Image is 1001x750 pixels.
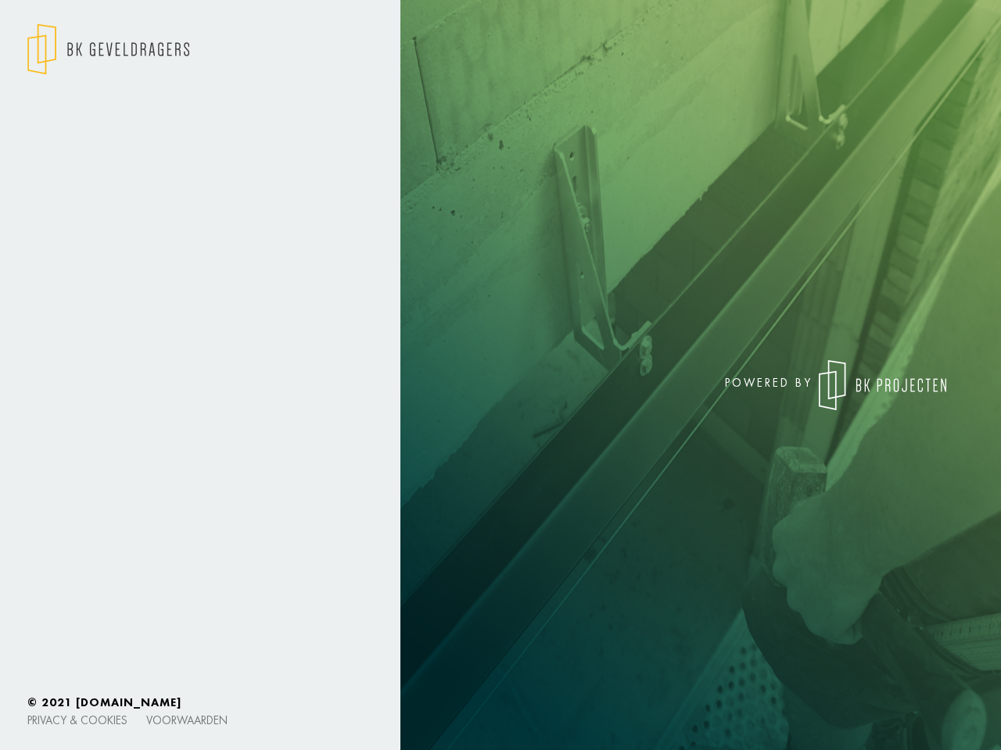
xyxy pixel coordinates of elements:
div: powered by [512,360,946,410]
img: logo [27,23,189,75]
a: Voorwaarden [146,712,228,727]
h6: © 2021 [DOMAIN_NAME] [27,695,974,709]
a: Privacy & cookies [27,712,127,727]
img: logo [819,360,946,410]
